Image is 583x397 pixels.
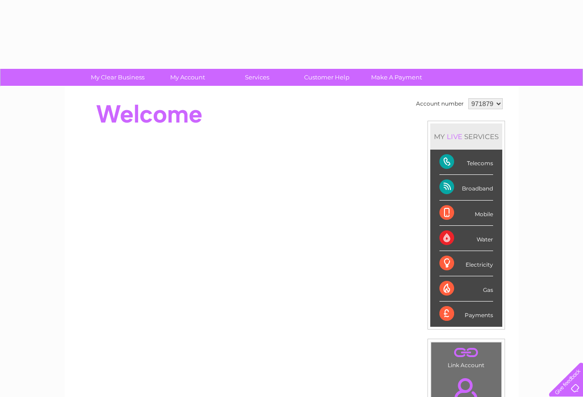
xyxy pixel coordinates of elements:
[439,201,493,226] div: Mobile
[439,175,493,200] div: Broadband
[289,69,365,86] a: Customer Help
[431,342,502,371] td: Link Account
[439,251,493,276] div: Electricity
[150,69,225,86] a: My Account
[414,96,466,112] td: Account number
[430,123,502,150] div: MY SERVICES
[433,345,499,361] a: .
[439,302,493,326] div: Payments
[80,69,155,86] a: My Clear Business
[359,69,434,86] a: Make A Payment
[445,132,464,141] div: LIVE
[219,69,295,86] a: Services
[439,276,493,302] div: Gas
[439,226,493,251] div: Water
[439,150,493,175] div: Telecoms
